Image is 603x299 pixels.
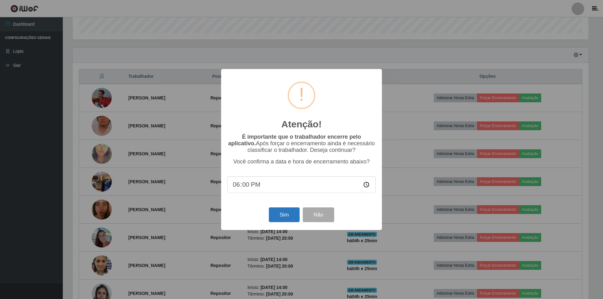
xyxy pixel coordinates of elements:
[281,119,322,130] h2: Atenção!
[227,158,376,165] p: Você confirma a data e hora de encerramento abaixo?
[303,207,334,222] button: Não
[228,134,361,147] b: É importante que o trabalhador encerre pelo aplicativo.
[227,134,376,153] p: Após forçar o encerramento ainda é necessário classificar o trabalhador. Deseja continuar?
[269,207,299,222] button: Sim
